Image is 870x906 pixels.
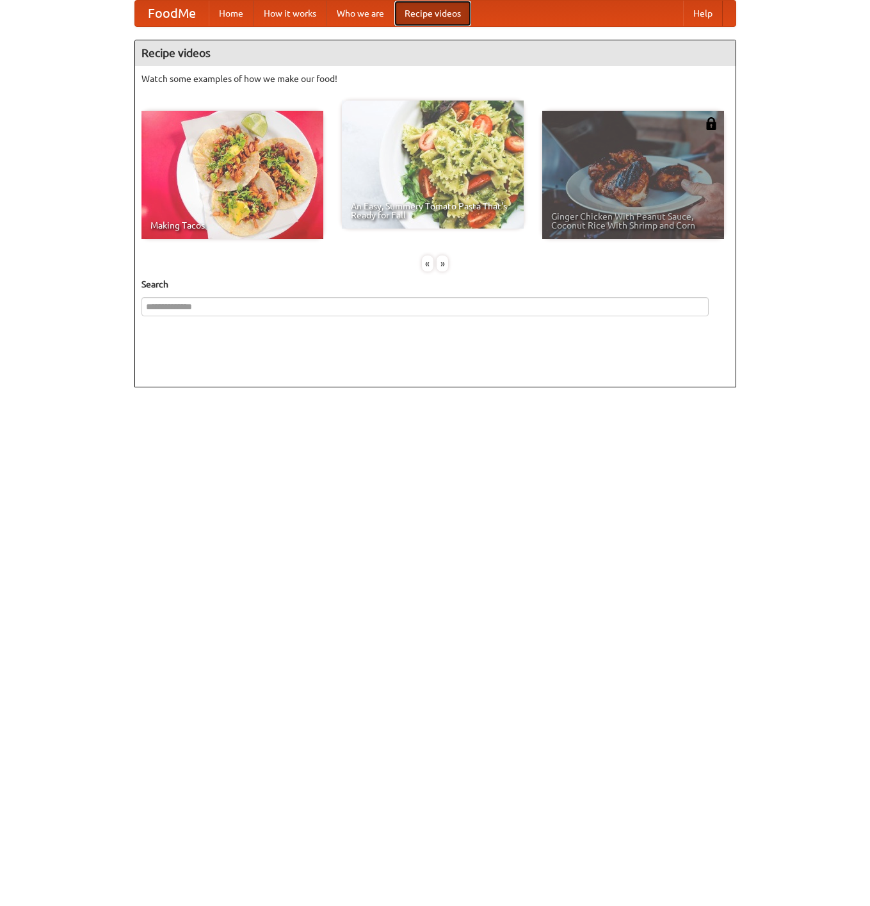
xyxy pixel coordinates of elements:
p: Watch some examples of how we make our food! [141,72,729,85]
img: 483408.png [705,117,718,130]
h5: Search [141,278,729,291]
a: Home [209,1,254,26]
a: Help [683,1,723,26]
a: FoodMe [135,1,209,26]
a: How it works [254,1,326,26]
div: » [437,255,448,271]
a: Making Tacos [141,111,323,239]
a: Who we are [326,1,394,26]
a: An Easy, Summery Tomato Pasta That's Ready for Fall [342,101,524,229]
a: Recipe videos [394,1,471,26]
span: An Easy, Summery Tomato Pasta That's Ready for Fall [351,202,515,220]
div: « [422,255,433,271]
span: Making Tacos [150,221,314,230]
h4: Recipe videos [135,40,736,66]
